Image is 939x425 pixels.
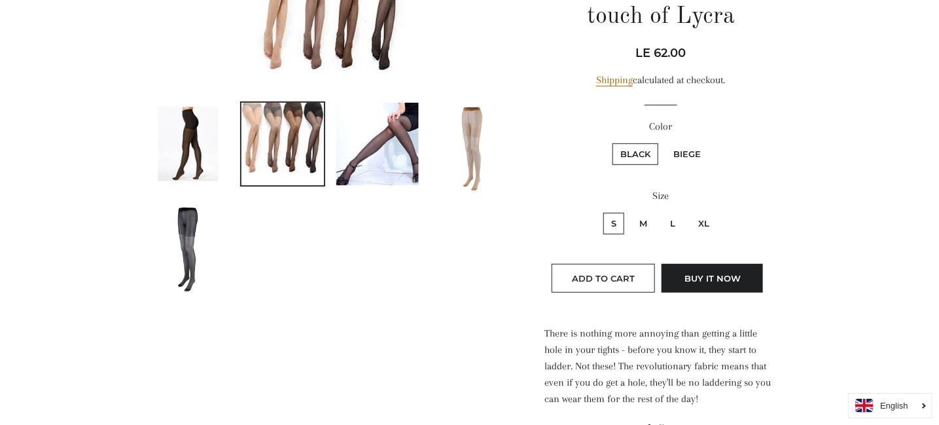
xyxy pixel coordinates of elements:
[572,273,635,284] span: Add to Cart
[544,325,777,407] p: There is nothing more annoying than getting a little hole in your tights - before you know it, th...
[241,103,324,185] img: Load image into Gallery viewer, Sheer Tights with a touch of Lycra
[544,188,777,204] label: Size
[336,103,419,185] img: Load image into Gallery viewer, Sheer Tights with a touch of Lycra
[552,264,655,293] button: Add to Cart
[603,213,624,234] label: S
[665,143,709,165] label: Biege
[635,46,686,60] span: LE 62.00
[612,143,658,165] label: Black
[443,103,502,191] img: Load image into Gallery viewer, Sheer Tights with a touch of Lycra
[662,213,683,234] label: L
[855,399,925,413] a: English
[596,74,633,86] a: Shipping
[147,103,230,185] img: Load image into Gallery viewer, Sheer Tights with a touch of Lycra
[690,213,717,234] label: XL
[544,72,777,88] div: calculated at checkout.
[158,204,217,292] img: Load image into Gallery viewer, Sheer Tights with a touch of Lycra
[544,119,777,135] label: Color
[880,401,908,410] i: English
[662,264,763,293] button: Buy it now
[631,213,655,234] label: M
